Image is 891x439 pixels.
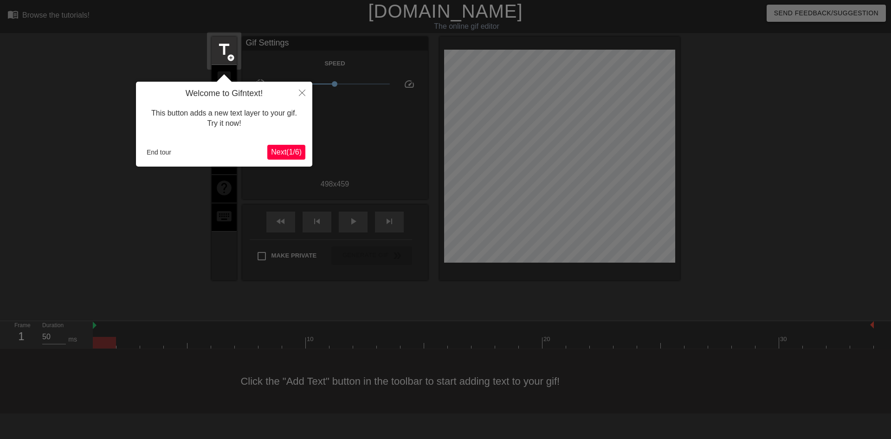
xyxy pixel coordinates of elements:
h4: Welcome to Gifntext! [143,89,305,99]
span: Next ( 1 / 6 ) [271,148,302,156]
button: End tour [143,145,175,159]
button: Close [292,82,312,103]
div: This button adds a new text layer to your gif. Try it now! [143,99,305,138]
button: Next [267,145,305,160]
